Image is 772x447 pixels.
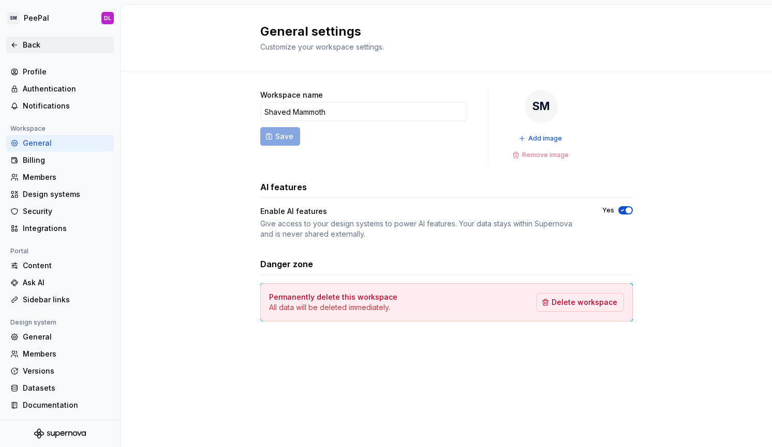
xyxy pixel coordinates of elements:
[537,293,624,312] button: Delete workspace
[6,186,114,203] a: Design systems
[23,223,110,234] div: Integrations
[528,134,562,143] span: Add image
[6,329,114,345] a: General
[23,332,110,342] div: General
[6,203,114,220] a: Security
[260,258,313,270] h3: Danger zone
[6,274,114,291] a: Ask AI
[602,206,614,214] label: Yes
[6,122,50,135] div: Workspace
[6,245,33,257] div: Portal
[24,13,49,23] div: PeePal
[6,98,114,114] a: Notifications
[23,172,110,182] div: Members
[525,90,558,123] div: SM
[552,297,617,307] span: Delete workspace
[23,400,110,410] div: Documentation
[6,380,114,396] a: Datasets
[23,295,110,305] div: Sidebar links
[23,155,110,165] div: Billing
[2,7,118,29] button: SMPeePalDL
[6,135,114,151] a: General
[34,428,86,439] svg: Supernova Logo
[260,219,584,239] div: Give access to your design systems to power AI features. Your data stays within Supernova and is ...
[260,90,323,100] label: Workspace name
[6,291,114,308] a: Sidebar links
[6,37,114,53] a: Back
[6,152,114,168] a: Billing
[23,383,110,393] div: Datasets
[269,302,397,313] p: All data will be deleted immediately.
[6,257,114,274] a: Content
[6,64,114,80] a: Profile
[269,292,397,302] h4: Permanently delete this workspace
[23,278,110,288] div: Ask AI
[515,131,567,146] button: Add image
[6,346,114,362] a: Members
[6,363,114,379] a: Versions
[23,67,110,77] div: Profile
[23,40,110,50] div: Back
[7,12,20,24] div: SM
[260,23,620,40] h2: General settings
[23,101,110,111] div: Notifications
[6,316,61,329] div: Design system
[260,42,384,51] span: Customize your workspace settings.
[260,206,584,217] div: Enable AI features
[104,14,111,22] div: DL
[23,138,110,148] div: General
[260,181,307,193] h3: AI features
[6,397,114,413] a: Documentation
[23,84,110,94] div: Authentication
[23,366,110,376] div: Versions
[23,206,110,217] div: Security
[23,189,110,199] div: Design systems
[23,260,110,271] div: Content
[6,220,114,237] a: Integrations
[6,81,114,97] a: Authentication
[6,169,114,186] a: Members
[23,349,110,359] div: Members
